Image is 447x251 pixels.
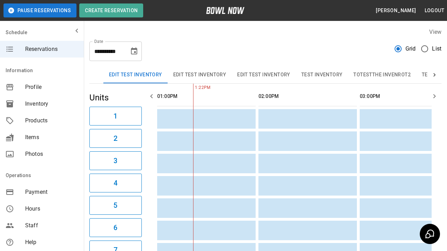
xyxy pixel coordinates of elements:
[373,4,419,17] button: [PERSON_NAME]
[89,174,142,192] button: 4
[113,155,117,166] h6: 3
[193,84,195,91] span: 1:22PM
[89,129,142,148] button: 2
[25,150,78,158] span: Photos
[3,3,76,17] button: Pause Reservations
[348,67,416,83] button: TOTESTTHE INVENROT2
[25,205,78,213] span: Hours
[113,111,117,122] h6: 1
[422,4,447,17] button: Logout
[429,29,441,35] label: View
[25,188,78,196] span: Payment
[89,151,142,170] button: 3
[89,92,142,103] h5: Units
[113,133,117,144] h6: 2
[89,196,142,215] button: 5
[89,107,142,125] button: 1
[168,67,232,83] button: Edit Test Inventory
[113,222,117,233] h6: 6
[25,221,78,230] span: Staff
[103,67,427,83] div: inventory tabs
[113,200,117,211] h6: 5
[405,45,416,53] span: Grid
[25,116,78,125] span: Products
[296,67,348,83] button: Test Inventory
[25,133,78,142] span: Items
[113,177,117,189] h6: 4
[103,67,168,83] button: Edit Test Inventory
[206,7,244,14] img: logo
[25,45,78,53] span: Reservations
[25,238,78,246] span: Help
[25,83,78,91] span: Profile
[127,44,141,58] button: Choose date, selected date is Sep 6, 2025
[79,3,143,17] button: Create Reservation
[25,100,78,108] span: Inventory
[232,67,296,83] button: Edit Test Inventory
[89,218,142,237] button: 6
[432,45,441,53] span: List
